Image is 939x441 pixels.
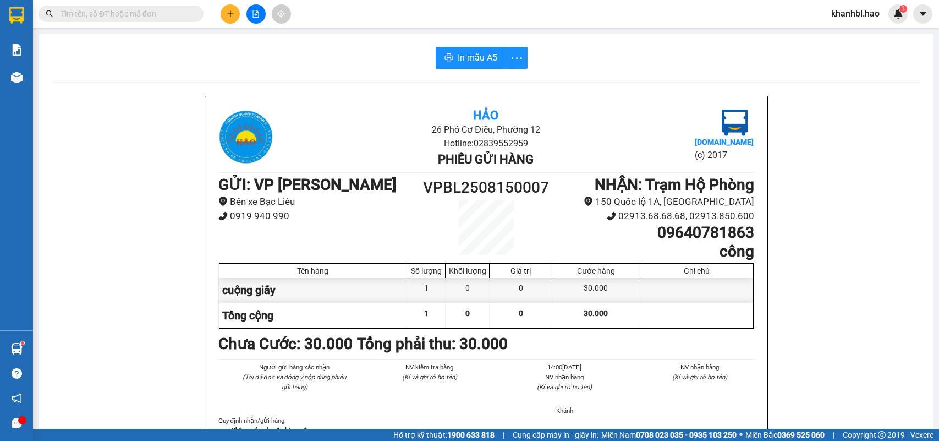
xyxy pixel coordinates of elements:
img: logo-vxr [9,7,24,24]
button: caret-down [913,4,932,24]
li: Hotline: 02839552959 [307,137,665,150]
img: logo.jpg [218,110,273,165]
span: file-add [252,10,260,18]
b: NHẬN : Trạm Hộ Phòng [595,176,754,194]
li: NV nhận hàng [645,362,754,372]
div: Khối lượng [448,266,486,275]
button: more [506,47,528,69]
span: In mẫu A5 [458,51,497,64]
b: Hảo [473,108,498,122]
div: cuộng giấy [219,278,408,303]
strong: 1900 633 818 [447,431,495,439]
span: Miền Nam [601,429,737,441]
b: Phiếu gửi hàng [438,153,534,166]
li: Khánh [510,406,619,416]
span: question-circle [12,368,22,379]
span: more [506,51,527,65]
img: warehouse-icon [11,72,23,83]
span: aim [277,10,285,18]
img: icon-new-feature [893,9,903,19]
span: printer [444,53,453,63]
button: aim [272,4,291,24]
span: 0 [465,309,470,318]
span: Tổng cộng [222,309,273,322]
span: 30.000 [584,309,608,318]
li: 0919 940 990 [218,209,419,224]
button: file-add [246,4,266,24]
span: copyright [878,431,886,439]
div: 0 [490,278,552,303]
span: 1 [424,309,429,318]
li: Bến xe Bạc Liêu [218,194,419,209]
img: solution-icon [11,44,23,56]
li: 02913.68.68.68, 02913.850.600 [553,209,754,224]
div: Giá trị [492,266,549,275]
span: phone [218,211,228,221]
li: NV nhận hàng [510,372,619,382]
i: (Kí và ghi rõ họ tên) [537,383,592,391]
span: Miền Bắc [745,429,825,441]
li: 14:00[DATE] [510,362,619,372]
span: search [46,10,53,18]
strong: 0369 525 060 [777,431,825,439]
span: environment [584,197,593,206]
span: environment [218,197,228,206]
img: warehouse-icon [11,343,23,355]
sup: 1 [899,5,907,13]
input: Tìm tên, số ĐT hoặc mã đơn [61,8,190,20]
div: Số lượng [410,266,442,275]
strong: 0708 023 035 - 0935 103 250 [636,431,737,439]
span: notification [12,393,22,404]
span: caret-down [918,9,928,19]
span: | [833,429,834,441]
i: (Tôi đã đọc và đồng ý nộp dung phiếu gửi hàng) [243,373,346,391]
img: logo.jpg [722,110,748,136]
span: message [12,418,22,428]
li: (c) 2017 [695,148,754,162]
b: GỬI : VP [PERSON_NAME] [218,176,397,194]
sup: 1 [21,341,24,345]
h1: 09640781863 [553,224,754,242]
div: Ghi chú [643,266,750,275]
span: phone [607,211,616,221]
span: khanhbl.hao [822,7,888,20]
i: (Kí và ghi rõ họ tên) [402,373,457,381]
b: Tổng phải thu: 30.000 [357,335,508,353]
b: Chưa Cước : 30.000 [218,335,353,353]
span: 0 [519,309,523,318]
button: printerIn mẫu A5 [436,47,506,69]
span: Hỗ trợ kỹ thuật: [393,429,495,441]
li: 150 Quốc lộ 1A, [GEOGRAPHIC_DATA] [553,194,754,209]
h1: VPBL2508150007 [419,176,553,200]
span: ⚪️ [739,433,743,437]
div: 30.000 [552,278,640,303]
h1: công [553,242,754,261]
span: 1 [901,5,905,13]
strong: Không vận chuyển hàng cấm. [232,427,314,434]
button: plus [221,4,240,24]
li: Người gửi hàng xác nhận [240,362,349,372]
span: | [503,429,504,441]
li: NV kiểm tra hàng [375,362,484,372]
div: 1 [407,278,446,303]
i: (Kí và ghi rõ họ tên) [672,373,727,381]
span: plus [227,10,234,18]
div: Tên hàng [222,266,404,275]
div: Cước hàng [555,266,636,275]
span: Cung cấp máy in - giấy in: [513,429,598,441]
div: 0 [446,278,490,303]
li: 26 Phó Cơ Điều, Phường 12 [307,123,665,137]
b: [DOMAIN_NAME] [695,138,754,146]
